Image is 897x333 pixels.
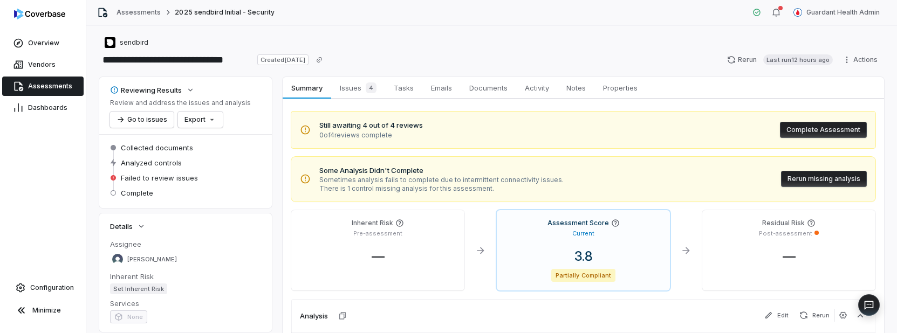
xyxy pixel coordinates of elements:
p: Current [572,230,594,238]
span: Last run 12 hours ago [763,54,833,65]
span: Notes [562,81,590,95]
a: Assessments [2,77,84,96]
span: [PERSON_NAME] [127,255,177,263]
span: 0 of 4 reviews complete [319,131,423,140]
span: There is 1 control missing analysis for this assessment. [319,184,564,193]
span: Documents [465,81,512,95]
span: Still awaiting 4 out of 4 reviews [319,120,423,131]
span: 2025 sendbird Initial - Security [175,8,274,17]
span: Assessments [28,82,72,91]
h4: Inherent Risk [352,219,393,227]
span: Details [110,221,133,231]
span: Partially Compliant [551,269,615,282]
button: RerunLast run12 hours ago [721,52,839,68]
dt: Inherent Risk [110,272,261,281]
h3: Analysis [300,311,328,321]
span: Analyzed controls [121,158,182,168]
span: Dashboards [28,103,67,112]
span: Configuration [30,283,74,292]
span: 4 [366,82,376,93]
p: Review and address the issues and analysis [110,99,251,107]
span: Issues [335,80,381,95]
span: Set Inherent Risk [110,283,167,294]
button: Guardant Health Admin avatarGuardant Health Admin [787,4,886,20]
button: Details [107,217,149,236]
span: Activity [521,81,553,95]
p: Post-assessment [759,230,812,238]
a: Overview [2,33,84,53]
span: — [363,248,393,264]
button: https://sendbird.com/sendbird [101,33,152,52]
span: Some Analysis Didn't Complete [319,165,564,176]
button: Minimize [4,300,81,321]
button: Complete Assessment [780,122,867,138]
dt: Services [110,299,261,308]
button: Copy link [310,50,329,70]
span: Minimize [32,306,61,315]
a: Dashboards [2,98,84,117]
img: Jesse Nord avatar [112,254,123,265]
span: Vendors [28,60,56,69]
span: 3.8 [566,248,601,264]
button: Edit [760,309,793,322]
button: Export [178,112,223,128]
a: Assessments [117,8,161,17]
span: Collected documents [121,143,193,152]
h4: Assessment Score [547,219,609,227]
span: Emails [427,81,456,95]
button: Go to issues [110,112,174,128]
span: Failed to review issues [121,173,198,183]
span: Summary [287,81,326,95]
span: Sometimes analysis fails to complete due to intermittent connectivity issues. [319,176,564,184]
button: Reviewing Results [107,80,198,100]
dt: Assignee [110,239,261,249]
span: Created [DATE] [257,54,308,65]
span: Properties [599,81,642,95]
span: Overview [28,39,59,47]
div: Reviewing Results [110,85,182,95]
a: Configuration [4,278,81,297]
h4: Residual Risk [762,219,805,227]
p: Pre-assessment [353,230,402,238]
img: logo-D7KZi-bG.svg [14,9,65,19]
span: Tasks [389,81,418,95]
a: Vendors [2,55,84,74]
button: Actions [839,52,884,68]
span: Guardant Health Admin [806,8,880,17]
span: Complete [121,188,153,198]
span: — [774,248,804,264]
button: Rerun [795,309,834,322]
button: Rerun missing analysis [781,171,867,187]
img: Guardant Health Admin avatar [793,8,802,17]
span: sendbird [120,38,148,47]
